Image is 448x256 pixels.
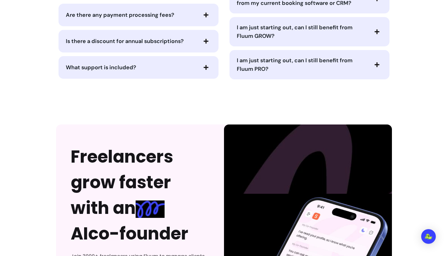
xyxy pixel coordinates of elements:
[237,24,353,40] span: I am just starting out, can I still benefit from Fluum GROW?
[71,144,209,247] h2: Freelancers grow faster with an AI
[66,38,184,45] span: Is there a discount for annual subscriptions?
[66,64,136,71] span: What support is included?
[66,10,211,20] button: Are there any payment processing fees?
[136,200,165,218] img: spring Blue
[66,62,211,73] button: What support is included?
[237,23,382,40] button: I am just starting out, can I still benefit from Fluum GROW?
[66,11,174,19] span: Are there any payment processing fees?
[237,57,353,73] span: I am just starting out, can I still benefit from Fluum PRO?
[421,229,436,244] div: Open Intercom Messenger
[66,36,211,46] button: Is there a discount for annual subscriptions?
[88,222,188,246] span: co-founder
[237,56,382,73] button: I am just starting out, can I still benefit from Fluum PRO?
